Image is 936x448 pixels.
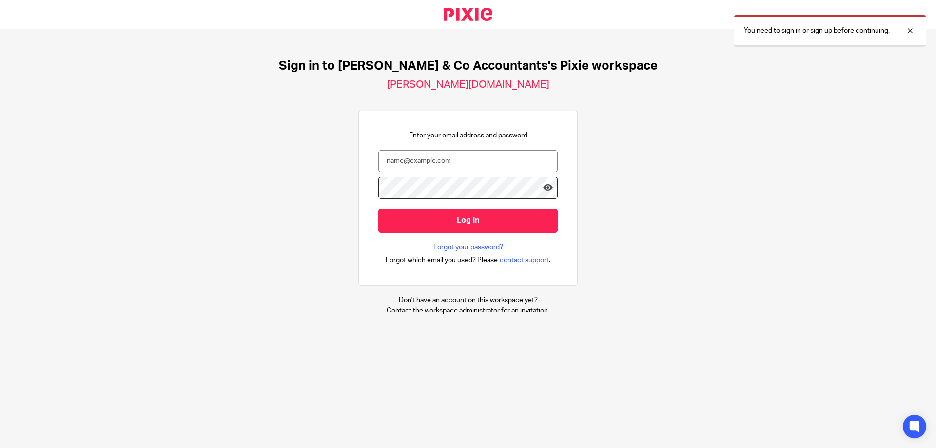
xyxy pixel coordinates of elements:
[744,26,890,36] p: You need to sign in or sign up before continuing.
[387,78,549,91] h2: [PERSON_NAME][DOMAIN_NAME]
[378,209,558,233] input: Log in
[433,242,503,252] a: Forgot your password?
[378,150,558,172] input: name@example.com
[386,254,551,266] div: .
[387,295,549,305] p: Don't have an account on this workspace yet?
[409,131,527,140] p: Enter your email address and password
[386,255,498,265] span: Forgot which email you used? Please
[387,306,549,315] p: Contact the workspace administrator for an invitation.
[500,255,549,265] span: contact support
[279,58,658,74] h1: Sign in to [PERSON_NAME] & Co Accountants's Pixie workspace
